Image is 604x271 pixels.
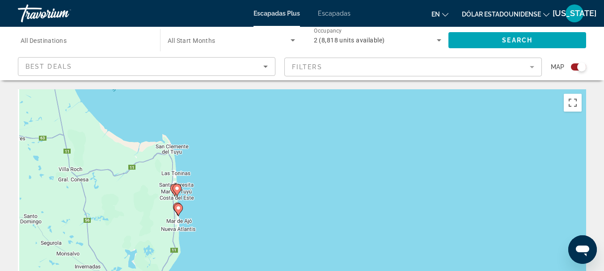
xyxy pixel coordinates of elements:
[431,8,448,21] button: Cambiar idioma
[568,235,597,264] iframe: Botón para iniciar la ventana de mensajería
[462,8,549,21] button: Cambiar moneda
[25,63,72,70] span: Best Deals
[563,4,586,23] button: Menú de usuario
[551,61,564,73] span: Map
[314,28,342,34] span: Occupancy
[168,37,215,44] span: All Start Months
[431,11,440,18] font: en
[564,94,582,112] button: Cambiar a la vista en pantalla completa
[25,61,268,72] mat-select: Sort by
[18,2,107,25] a: Travorium
[21,37,67,44] span: All Destinations
[502,37,532,44] span: Search
[462,11,541,18] font: Dólar estadounidense
[253,10,300,17] a: Escapadas Plus
[448,32,586,48] button: Search
[553,8,596,18] font: [US_STATE]
[318,10,351,17] a: Escapadas
[314,37,385,44] span: 2 (8,818 units available)
[284,57,542,77] button: Filter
